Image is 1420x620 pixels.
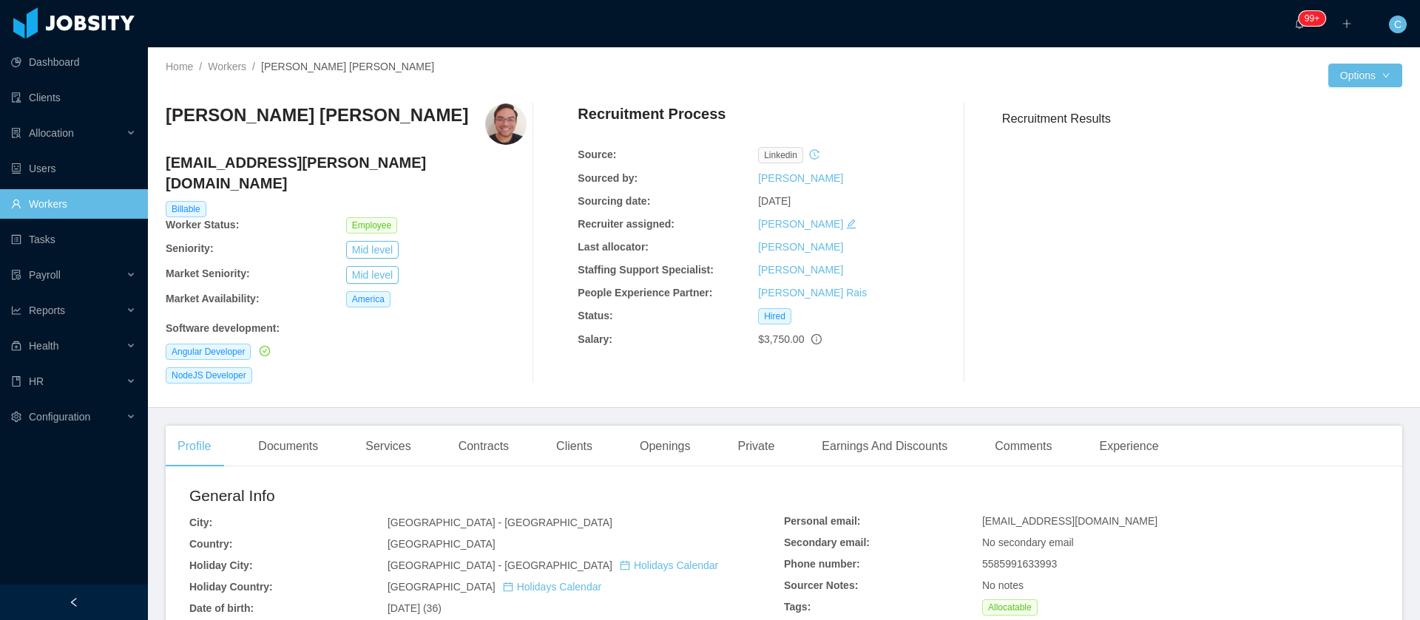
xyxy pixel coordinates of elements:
b: People Experience Partner: [578,287,712,299]
i: icon: edit [846,219,856,229]
a: [PERSON_NAME] [758,172,843,184]
h3: [PERSON_NAME] [PERSON_NAME] [166,103,468,127]
b: Secondary email: [784,536,870,548]
span: Payroll [29,269,61,281]
b: Holiday City: [189,559,253,571]
h2: General Info [189,484,784,508]
b: Holiday Country: [189,581,273,593]
b: Staffing Support Specialist: [578,264,714,276]
a: icon: check-circle [257,345,270,357]
h4: [EMAIL_ADDRESS][PERSON_NAME][DOMAIN_NAME] [166,152,527,194]
span: Hired [758,308,791,324]
b: Seniority: [166,242,214,254]
span: No secondary email [982,536,1074,548]
button: Mid level [346,266,399,284]
h4: Recruitment Process [578,103,726,124]
div: Openings [628,426,703,467]
i: icon: calendar [503,582,513,592]
div: Contracts [447,426,521,467]
div: Services [354,426,422,467]
i: icon: file-protect [11,270,21,280]
i: icon: calendar [620,560,630,570]
a: icon: calendarHolidays Calendar [620,559,718,571]
span: / [199,61,202,72]
b: Status: [578,310,612,321]
b: Salary: [578,333,612,345]
img: 326bc9a0-bd60-11ea-afa2-d5d8ea11a795_686d98618442f-400w.png [485,103,527,145]
span: Employee [346,217,397,234]
span: 5585991633993 [982,558,1057,570]
span: [GEOGRAPHIC_DATA] - [GEOGRAPHIC_DATA] [388,559,718,571]
b: Tags: [784,601,811,613]
span: [DATE] (36) [388,602,442,614]
span: Allocation [29,127,74,139]
a: icon: calendarHolidays Calendar [503,581,601,593]
a: icon: auditClients [11,83,136,112]
button: Optionsicon: down [1328,64,1402,87]
span: [DATE] [758,195,791,207]
i: icon: line-chart [11,305,21,316]
span: [GEOGRAPHIC_DATA] [388,538,496,550]
a: [PERSON_NAME] [758,264,843,276]
span: Health [29,340,58,352]
span: / [252,61,255,72]
b: Sourced by: [578,172,638,184]
div: Comments [983,426,1064,467]
a: icon: profileTasks [11,225,136,254]
span: NodeJS Developer [166,367,252,384]
h3: Recruitment Results [1002,109,1402,128]
b: Software development : [166,322,280,334]
b: Sourcer Notes: [784,579,858,591]
div: Experience [1088,426,1171,467]
span: No notes [982,579,1024,591]
a: Workers [208,61,246,72]
a: [PERSON_NAME] [758,241,843,253]
span: [EMAIL_ADDRESS][DOMAIN_NAME] [982,515,1157,527]
b: Market Seniority: [166,268,250,279]
span: C [1394,16,1402,33]
span: Allocatable [982,599,1038,616]
a: [PERSON_NAME] [758,218,843,230]
i: icon: medicine-box [11,341,21,351]
span: HR [29,375,44,387]
div: Private [726,426,787,467]
span: info-circle [811,334,822,344]
i: icon: history [809,149,819,160]
b: Last allocator: [578,241,649,253]
b: Sourcing date: [578,195,650,207]
i: icon: plus [1342,18,1352,29]
b: City: [189,517,212,528]
a: icon: pie-chartDashboard [11,47,136,77]
sup: 214 [1299,11,1325,26]
i: icon: check-circle [260,346,270,356]
span: [GEOGRAPHIC_DATA] - [GEOGRAPHIC_DATA] [388,517,612,528]
span: Billable [166,201,206,217]
b: Date of birth: [189,602,254,614]
b: Personal email: [784,515,861,527]
i: icon: solution [11,128,21,138]
a: Home [166,61,193,72]
a: [PERSON_NAME] Rais [758,287,867,299]
span: linkedin [758,147,803,163]
button: Mid level [346,241,399,259]
span: $3,750.00 [758,333,804,345]
b: Worker Status: [166,219,239,231]
span: [PERSON_NAME] [PERSON_NAME] [261,61,434,72]
div: Earnings And Discounts [810,426,959,467]
i: icon: setting [11,412,21,422]
i: icon: book [11,376,21,386]
span: [GEOGRAPHIC_DATA] [388,581,601,593]
b: Source: [578,149,616,160]
span: Angular Developer [166,344,251,360]
span: Reports [29,304,65,316]
i: icon: bell [1294,18,1305,29]
div: Clients [544,426,604,467]
b: Phone number: [784,558,860,570]
b: Market Availability: [166,293,260,304]
a: icon: robotUsers [11,154,136,183]
div: Profile [166,426,223,467]
b: Recruiter assigned: [578,218,674,230]
span: America [346,291,390,307]
b: Country: [189,538,232,550]
a: icon: userWorkers [11,189,136,219]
